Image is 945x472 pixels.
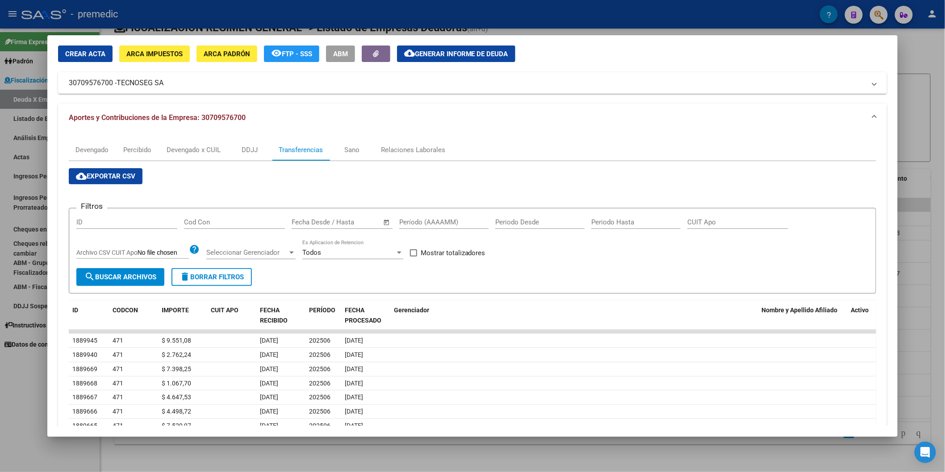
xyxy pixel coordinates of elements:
span: 1889669 [72,365,97,373]
mat-icon: search [84,271,95,282]
span: 202506 [309,393,330,401]
span: Crear Acta [65,50,105,58]
span: CUIT APO [211,306,238,314]
span: $ 1.067,70 [162,380,191,387]
h3: Filtros [76,201,107,211]
span: $ 4.647,53 [162,393,191,401]
span: [DATE] [345,351,363,358]
button: Crear Acta [58,46,113,62]
span: [DATE] [260,351,278,358]
datatable-header-cell: Activo [848,301,883,330]
mat-icon: cloud_download [76,171,87,182]
span: 1889667 [72,393,97,401]
span: Archivo CSV CUIT Apo [76,249,138,256]
span: [DATE] [345,380,363,387]
datatable-header-cell: Nombre y Apellido Afiliado [758,301,848,330]
button: Open calendar [381,217,392,228]
button: Generar informe de deuda [397,46,515,62]
span: [DATE] [345,337,363,344]
span: Borrar Filtros [180,273,244,281]
mat-panel-title: 30709576700 - [69,78,866,88]
span: $ 4.498,72 [162,408,191,415]
span: CODCON [113,306,138,314]
span: [DATE] [260,422,278,429]
span: Aportes y Contribuciones de la Empresa: 30709576700 [69,113,246,122]
span: ARCA Impuestos [126,50,183,58]
button: ARCA Impuestos [119,46,190,62]
div: Percibido [123,145,151,155]
datatable-header-cell: Gerenciador [390,301,758,330]
span: 1889945 [72,337,97,344]
mat-icon: delete [180,271,190,282]
span: 202506 [309,365,330,373]
span: [DATE] [260,337,278,344]
span: [DATE] [260,393,278,401]
div: Relaciones Laborales [381,145,445,155]
mat-icon: help [189,244,200,255]
button: ARCA Padrón [197,46,257,62]
span: 1889668 [72,380,97,387]
span: 471 [113,408,123,415]
datatable-header-cell: CODCON [109,301,140,330]
span: 471 [113,337,123,344]
span: 1889940 [72,351,97,358]
div: Transferencias [279,145,323,155]
input: Start date [292,218,321,226]
span: $ 2.762,24 [162,351,191,358]
button: ABM [326,46,355,62]
span: Generar informe de deuda [415,50,508,58]
span: 202506 [309,408,330,415]
span: Gerenciador [394,306,429,314]
span: [DATE] [345,365,363,373]
span: FECHA RECIBIDO [260,306,288,324]
span: ID [72,306,78,314]
span: Buscar Archivos [84,273,156,281]
datatable-header-cell: FECHA RECIBIDO [256,301,305,330]
span: [DATE] [260,380,278,387]
span: TECNOSEG SA [117,78,163,88]
span: $ 9.551,08 [162,337,191,344]
span: 202506 [309,351,330,358]
mat-icon: cloud_download [404,48,415,58]
div: Devengado [75,145,109,155]
div: Devengado x CUIL [167,145,221,155]
button: FTP - SSS [264,46,319,62]
datatable-header-cell: ID [69,301,109,330]
div: DDJJ [242,145,258,155]
span: 1889665 [72,422,97,429]
span: [DATE] [260,365,278,373]
datatable-header-cell: CUIT APO [207,301,256,330]
span: IMPORTE [162,306,189,314]
span: 202506 [309,422,330,429]
datatable-header-cell: IMPORTE [158,301,207,330]
span: Activo [851,306,869,314]
input: End date [329,218,372,226]
mat-expansion-panel-header: Aportes y Contribuciones de la Empresa: 30709576700 [58,104,887,132]
span: 471 [113,351,123,358]
span: $ 7.398,25 [162,365,191,373]
span: 471 [113,422,123,429]
div: Sano [344,145,360,155]
span: [DATE] [345,408,363,415]
span: ABM [333,50,348,58]
span: Mostrar totalizadores [421,248,485,258]
span: ARCA Padrón [204,50,250,58]
span: Seleccionar Gerenciador [206,248,288,257]
span: 471 [113,380,123,387]
span: Exportar CSV [76,172,135,180]
span: PERÍODO [309,306,335,314]
button: Borrar Filtros [171,268,252,286]
span: [DATE] [345,422,363,429]
span: Nombre y Apellido Afiliado [762,306,838,314]
span: [DATE] [260,408,278,415]
span: FECHA PROCESADO [345,306,381,324]
button: Buscar Archivos [76,268,164,286]
span: 202506 [309,380,330,387]
span: FTP - SSS [282,50,312,58]
span: 202506 [309,337,330,344]
datatable-header-cell: PERÍODO [305,301,341,330]
mat-icon: remove_red_eye [271,48,282,58]
span: $ 7.529,07 [162,422,191,429]
span: 471 [113,393,123,401]
button: Exportar CSV [69,168,142,184]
